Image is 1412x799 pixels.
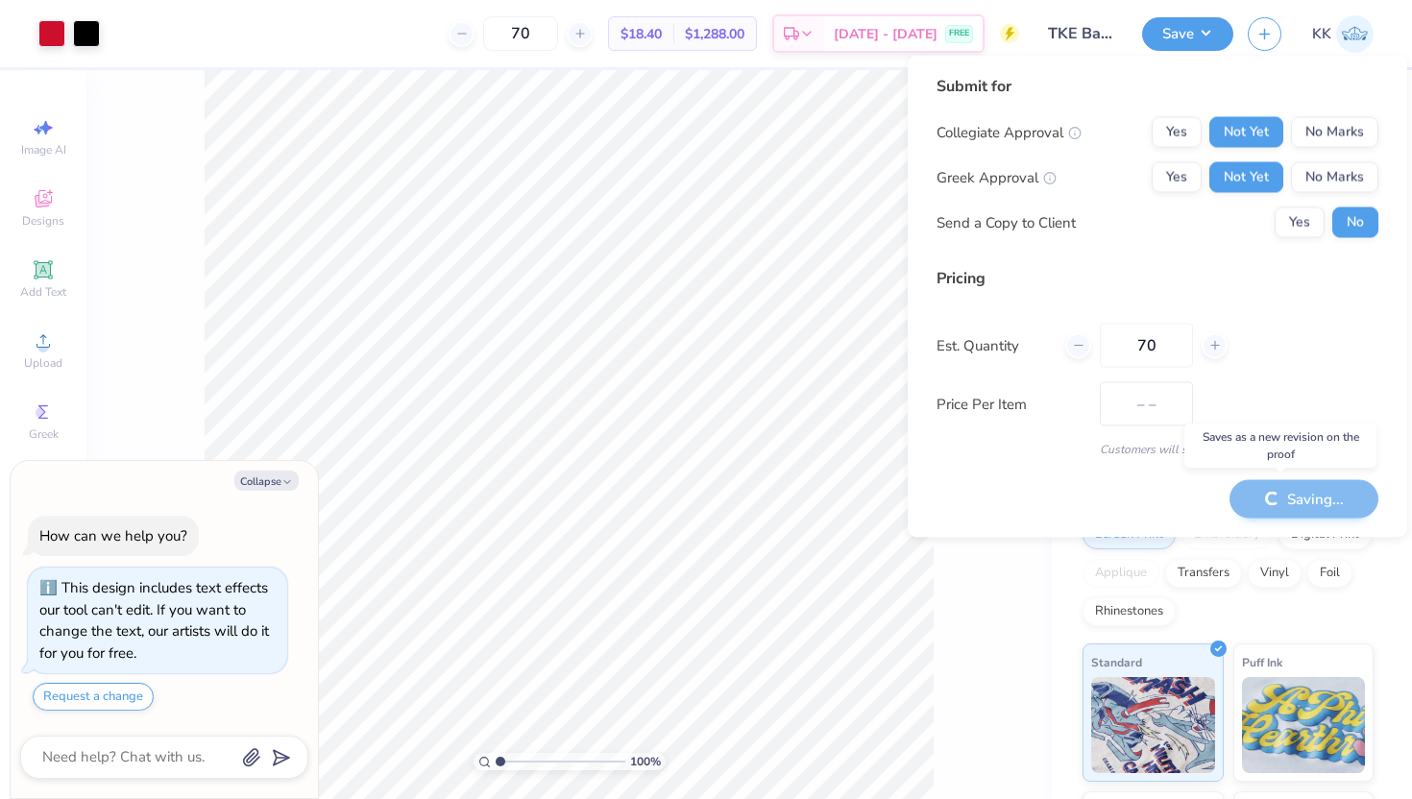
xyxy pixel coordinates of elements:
img: Kweisi Kumeh [1336,15,1374,53]
div: Collegiate Approval [937,121,1082,143]
span: 100 % [630,753,661,770]
input: – – [1100,324,1193,368]
span: Designs [22,213,64,229]
span: KK [1312,23,1331,45]
label: Price Per Item [937,393,1085,415]
span: Upload [24,355,62,371]
span: $1,288.00 [685,24,744,44]
span: Standard [1091,652,1142,672]
button: Yes [1152,117,1202,148]
button: Yes [1152,162,1202,193]
div: Applique [1083,559,1159,588]
span: Add Text [20,284,66,300]
button: No [1332,207,1378,238]
img: Standard [1091,677,1215,773]
span: Greek [29,426,59,442]
span: Image AI [21,142,66,157]
button: Collapse [234,471,299,491]
div: Saves as a new revision on the proof [1184,424,1376,468]
div: Transfers [1165,559,1242,588]
div: This design includes text effects our tool can't edit. If you want to change the text, our artist... [39,578,269,663]
div: Greek Approval [937,166,1057,188]
div: How can we help you? [39,526,187,545]
button: No Marks [1291,117,1378,148]
div: Submit for [937,75,1378,98]
span: $18.40 [621,24,662,44]
div: Send a Copy to Client [937,211,1076,233]
img: Puff Ink [1242,677,1366,773]
div: Vinyl [1248,559,1302,588]
button: Request a change [33,683,154,711]
label: Est. Quantity [937,334,1051,356]
button: Save [1142,17,1233,51]
input: – – [483,16,558,51]
div: Foil [1307,559,1352,588]
span: [DATE] - [DATE] [834,24,937,44]
div: Customers will see this price on HQ. [937,441,1378,458]
div: Rhinestones [1083,597,1176,626]
button: Not Yet [1209,117,1283,148]
button: No Marks [1291,162,1378,193]
a: KK [1312,15,1374,53]
div: Pricing [937,267,1378,290]
button: Yes [1275,207,1325,238]
span: FREE [949,27,969,40]
span: Puff Ink [1242,652,1282,672]
button: Not Yet [1209,162,1283,193]
input: Untitled Design [1034,14,1128,53]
